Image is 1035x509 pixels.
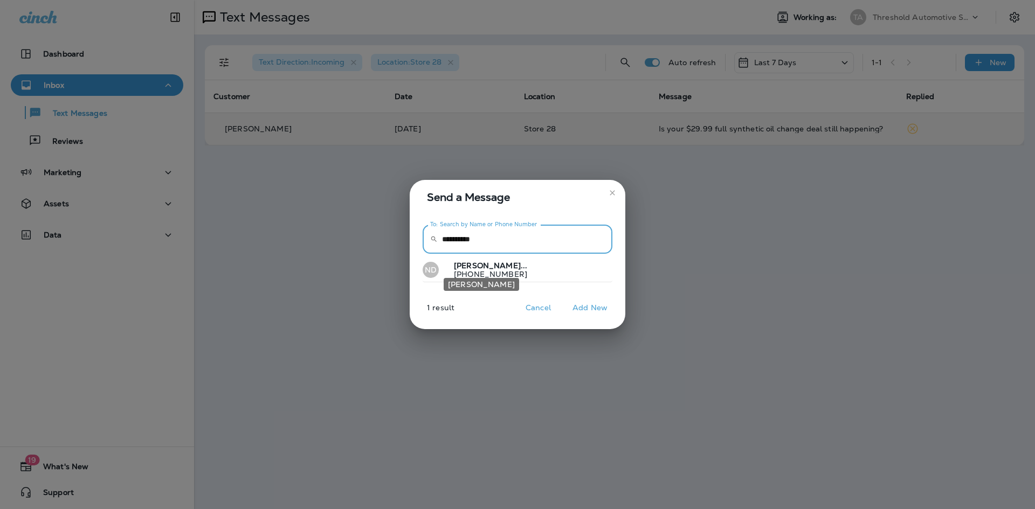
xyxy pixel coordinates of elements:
[430,220,537,228] label: To: Search by Name or Phone Number
[604,184,621,201] button: close
[444,278,519,291] div: [PERSON_NAME]
[567,299,613,316] button: Add New
[405,303,454,320] p: 1 result
[454,261,527,270] span: [PERSON_NAME]...
[423,262,439,278] div: ND
[427,189,612,206] span: Send a Message
[518,299,558,316] button: Cancel
[423,258,612,283] button: ND [PHONE_NUMBER]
